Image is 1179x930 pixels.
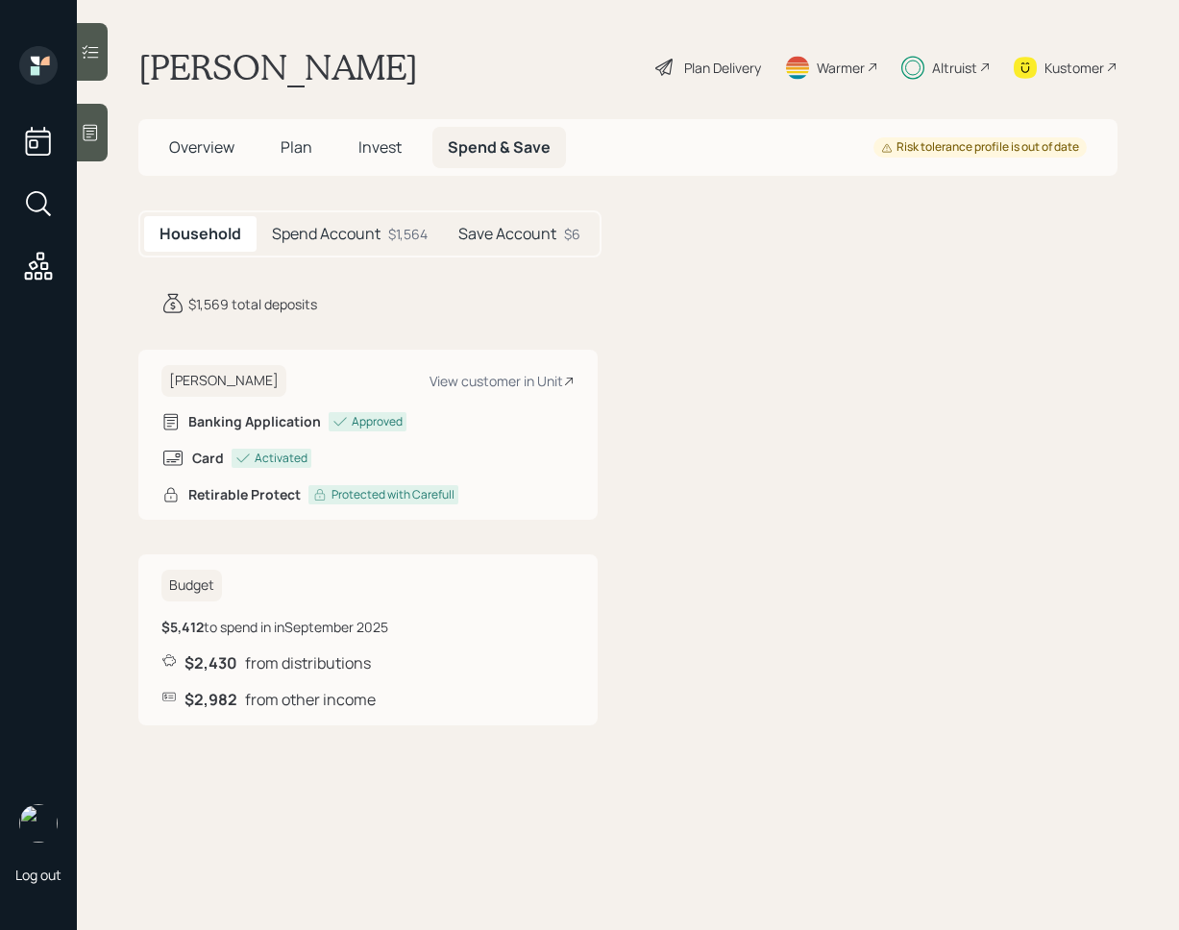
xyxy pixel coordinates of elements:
[138,46,418,88] h1: [PERSON_NAME]
[458,225,556,243] h5: Save Account
[332,486,454,503] div: Protected with Carefull
[255,450,307,467] div: Activated
[932,58,977,78] div: Altruist
[188,294,317,314] div: $1,569 total deposits
[161,365,286,397] h6: [PERSON_NAME]
[684,58,761,78] div: Plan Delivery
[15,866,61,884] div: Log out
[184,689,237,710] b: $2,982
[817,58,865,78] div: Warmer
[281,136,312,158] span: Plan
[358,136,402,158] span: Invest
[169,136,234,158] span: Overview
[564,224,580,244] div: $6
[161,652,575,673] div: from distributions
[188,487,301,503] h6: Retirable Protect
[184,652,237,673] b: $2,430
[161,617,388,637] div: to spend in in September 2025
[160,225,241,243] h5: Household
[161,618,204,636] b: $5,412
[388,224,428,244] div: $1,564
[161,689,575,710] div: from other income
[188,414,321,430] h6: Banking Application
[19,804,58,843] img: retirable_logo.png
[161,570,222,601] h6: Budget
[1044,58,1104,78] div: Kustomer
[272,225,381,243] h5: Spend Account
[430,372,575,390] div: View customer in Unit
[881,139,1079,156] div: Risk tolerance profile is out of date
[192,451,224,467] h6: Card
[448,136,551,158] span: Spend & Save
[352,413,403,430] div: Approved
